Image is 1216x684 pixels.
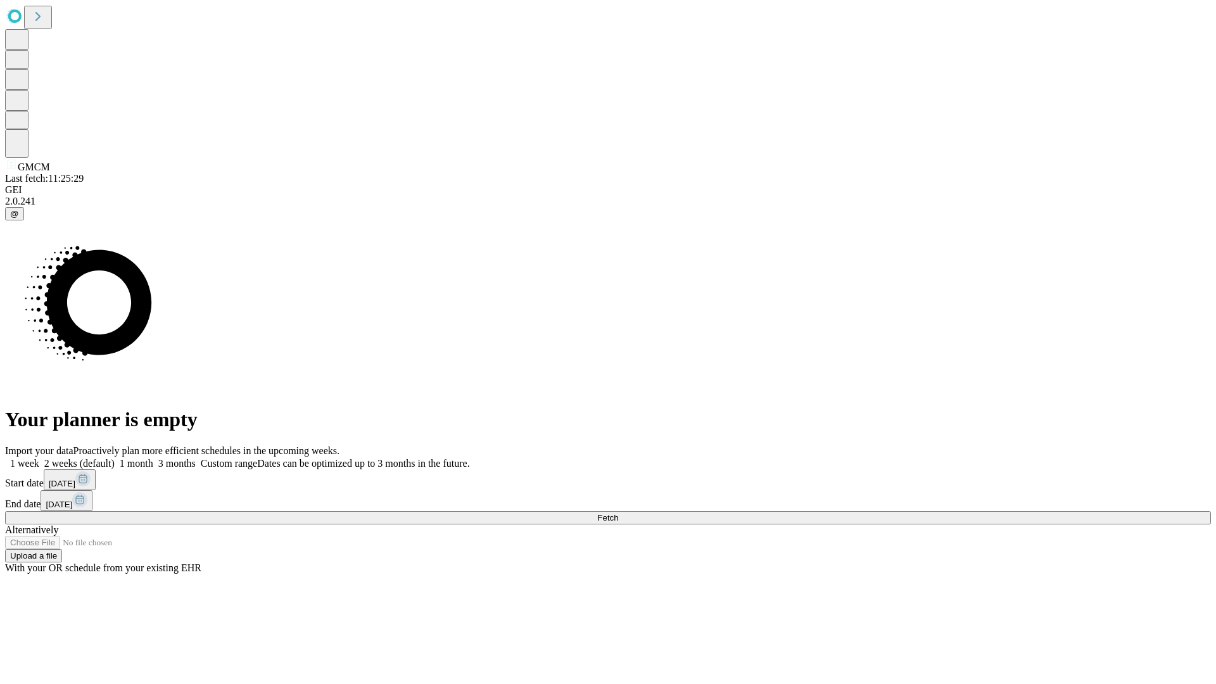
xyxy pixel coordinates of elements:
[44,458,115,469] span: 2 weeks (default)
[5,196,1211,207] div: 2.0.241
[5,490,1211,511] div: End date
[10,209,19,218] span: @
[44,469,96,490] button: [DATE]
[5,184,1211,196] div: GEI
[5,469,1211,490] div: Start date
[5,445,73,456] span: Import your data
[18,161,50,172] span: GMCM
[5,524,58,535] span: Alternatively
[5,173,84,184] span: Last fetch: 11:25:29
[73,445,339,456] span: Proactively plan more efficient schedules in the upcoming weeks.
[49,479,75,488] span: [DATE]
[120,458,153,469] span: 1 month
[46,500,72,509] span: [DATE]
[5,562,201,573] span: With your OR schedule from your existing EHR
[5,511,1211,524] button: Fetch
[158,458,196,469] span: 3 months
[201,458,257,469] span: Custom range
[41,490,92,511] button: [DATE]
[257,458,469,469] span: Dates can be optimized up to 3 months in the future.
[597,513,618,522] span: Fetch
[5,408,1211,431] h1: Your planner is empty
[10,458,39,469] span: 1 week
[5,207,24,220] button: @
[5,549,62,562] button: Upload a file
